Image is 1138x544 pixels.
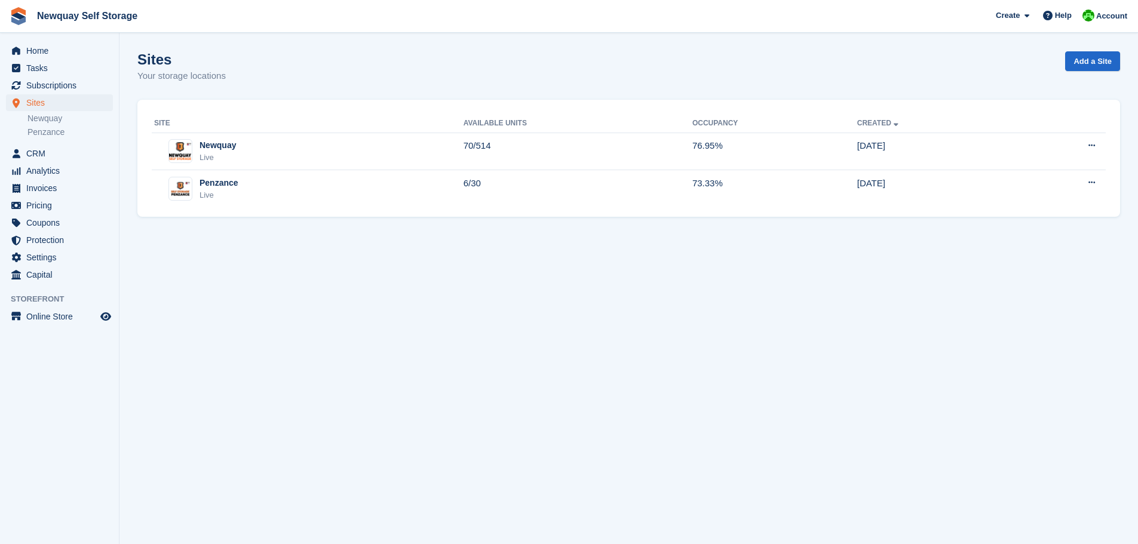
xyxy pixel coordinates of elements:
[857,170,1015,207] td: [DATE]
[464,114,692,133] th: Available Units
[1065,51,1120,71] a: Add a Site
[6,232,113,248] a: menu
[26,94,98,111] span: Sites
[26,249,98,266] span: Settings
[1055,10,1072,21] span: Help
[26,145,98,162] span: CRM
[6,308,113,325] a: menu
[200,177,238,189] div: Penzance
[27,127,113,138] a: Penzance
[6,180,113,196] a: menu
[6,60,113,76] a: menu
[6,266,113,283] a: menu
[1096,10,1127,22] span: Account
[200,189,238,201] div: Live
[6,249,113,266] a: menu
[26,197,98,214] span: Pricing
[137,51,226,67] h1: Sites
[26,308,98,325] span: Online Store
[26,77,98,94] span: Subscriptions
[11,293,119,305] span: Storefront
[692,133,857,170] td: 76.95%
[996,10,1020,21] span: Create
[26,162,98,179] span: Analytics
[1082,10,1094,21] img: Baylor
[857,119,901,127] a: Created
[6,145,113,162] a: menu
[10,7,27,25] img: stora-icon-8386f47178a22dfd0bd8f6a31ec36ba5ce8667c1dd55bd0f319d3a0aa187defe.svg
[6,197,113,214] a: menu
[200,152,236,164] div: Live
[26,180,98,196] span: Invoices
[169,180,192,198] img: Image of Penzance site
[26,214,98,231] span: Coupons
[99,309,113,324] a: Preview store
[692,170,857,207] td: 73.33%
[200,139,236,152] div: Newquay
[692,114,857,133] th: Occupancy
[169,142,192,159] img: Image of Newquay site
[6,42,113,59] a: menu
[26,266,98,283] span: Capital
[6,214,113,231] a: menu
[6,77,113,94] a: menu
[152,114,464,133] th: Site
[6,94,113,111] a: menu
[6,162,113,179] a: menu
[857,133,1015,170] td: [DATE]
[26,60,98,76] span: Tasks
[27,113,113,124] a: Newquay
[26,42,98,59] span: Home
[464,133,692,170] td: 70/514
[464,170,692,207] td: 6/30
[26,232,98,248] span: Protection
[137,69,226,83] p: Your storage locations
[32,6,142,26] a: Newquay Self Storage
